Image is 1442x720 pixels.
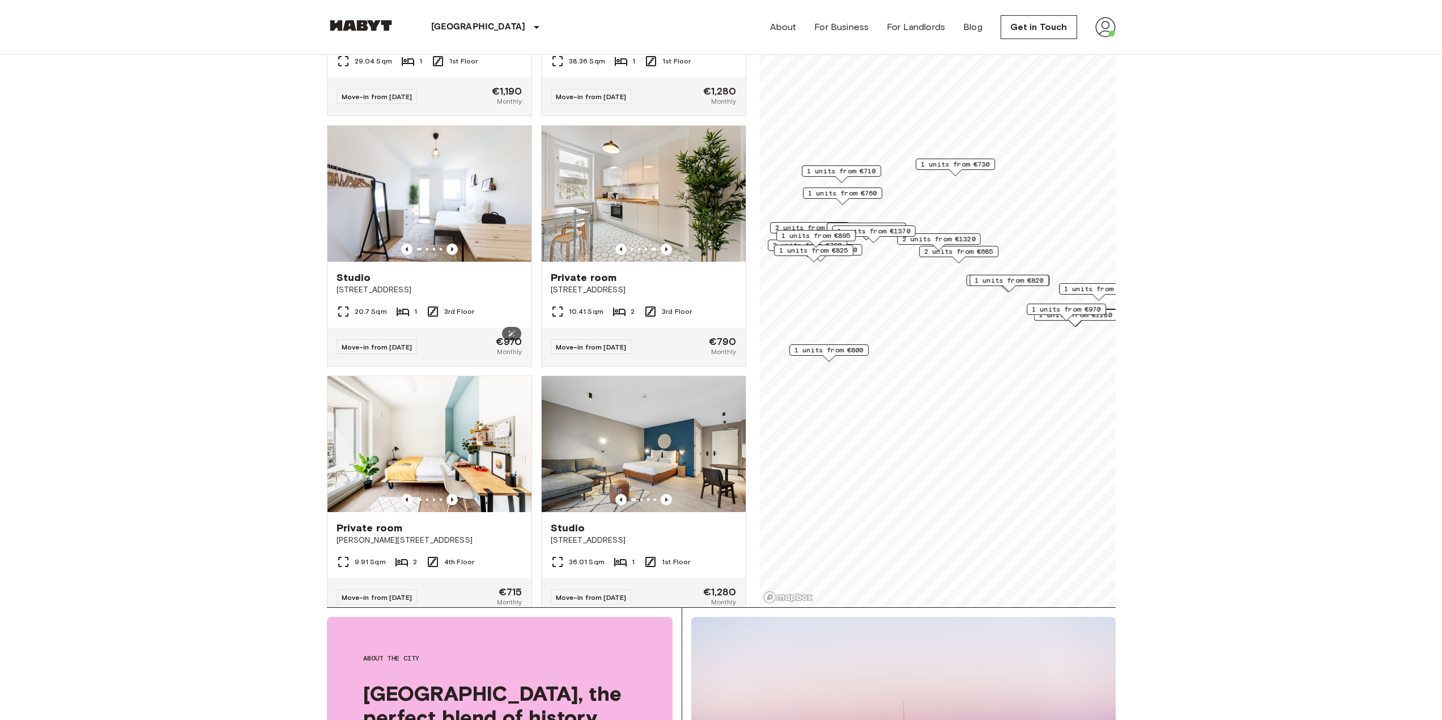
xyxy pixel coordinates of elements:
[794,345,864,355] span: 1 units from €800
[542,376,746,512] img: Marketing picture of unit DE-01-483-104-01
[902,234,975,244] span: 2 units from €1320
[662,557,690,567] span: 1st Floor
[363,653,636,663] span: About the city
[444,557,474,567] span: 4th Floor
[337,521,403,535] span: Private room
[337,535,522,546] span: [PERSON_NAME][STREET_ADDRESS]
[832,225,915,243] div: Map marker
[966,275,1049,292] div: Map marker
[541,376,746,617] a: Marketing picture of unit DE-01-483-104-01Previous imagePrevious imageStudio[STREET_ADDRESS]36.01...
[556,593,627,602] span: Move-in from [DATE]
[497,347,522,357] span: Monthly
[401,494,412,505] button: Previous image
[355,56,392,66] span: 29.04 Sqm
[779,244,862,262] div: Map marker
[779,245,848,255] span: 1 units from €825
[921,159,990,169] span: 1 units from €730
[444,306,474,317] span: 3rd Floor
[763,591,813,604] a: Mapbox logo
[556,343,627,351] span: Move-in from [DATE]
[887,20,945,34] a: For Landlords
[803,188,882,205] div: Map marker
[1039,310,1112,320] span: 1 units from €1280
[789,344,869,362] div: Map marker
[615,244,627,255] button: Previous image
[1032,304,1101,314] span: 1 units from €970
[662,56,691,66] span: 1st Floor
[342,593,412,602] span: Move-in from [DATE]
[919,246,998,263] div: Map marker
[768,240,847,257] div: Map marker
[492,86,522,96] span: €1,190
[1059,283,1138,301] div: Map marker
[401,244,412,255] button: Previous image
[924,246,993,257] span: 2 units from €685
[1027,304,1106,321] div: Map marker
[431,20,526,34] p: [GEOGRAPHIC_DATA]
[615,494,627,505] button: Previous image
[711,96,736,106] span: Monthly
[963,20,982,34] a: Blog
[446,494,458,505] button: Previous image
[541,125,746,367] a: Previous imagePrevious imagePrivate room[STREET_ADDRESS]10.41 Sqm23rd FloorMove-in from [DATE]€79...
[569,56,605,66] span: 38.36 Sqm
[496,336,522,347] span: €970
[337,284,522,296] span: [STREET_ADDRESS]
[1095,17,1116,37] img: avatar
[342,92,412,101] span: Move-in from [DATE]
[661,244,672,255] button: Previous image
[781,231,850,241] span: 1 units from €895
[975,275,1044,286] span: 1 units from €820
[1001,15,1077,39] a: Get in Touch
[1064,284,1133,294] span: 1 units from €750
[446,244,458,255] button: Previous image
[632,56,635,66] span: 1
[827,223,906,240] div: Map marker
[776,230,856,248] div: Map marker
[419,56,422,66] span: 1
[327,125,532,367] a: Marketing picture of unit DE-01-002-018-01HPrevious imagePrevious imageStudio[STREET_ADDRESS]20.7...
[916,159,995,176] div: Map marker
[551,284,737,296] span: [STREET_ADDRESS]
[355,557,386,567] span: 9.91 Sqm
[632,557,635,567] span: 1
[703,86,737,96] span: €1,280
[497,96,522,106] span: Monthly
[551,521,585,535] span: Studio
[837,226,910,236] span: 1 units from €1370
[414,306,417,317] span: 1
[499,587,522,597] span: €715
[897,233,980,251] div: Map marker
[969,275,1049,292] div: Map marker
[770,20,797,34] a: About
[807,166,876,176] span: 1 units from €710
[355,306,387,317] span: 20.7 Sqm
[662,306,692,317] span: 3rd Floor
[342,343,412,351] span: Move-in from [DATE]
[709,336,737,347] span: €790
[814,20,869,34] a: For Business
[802,165,881,183] div: Map marker
[784,245,857,255] span: 1 units from €1200
[661,494,672,505] button: Previous image
[569,306,603,317] span: 10.41 Sqm
[832,223,901,233] span: 4 units from €715
[631,306,635,317] span: 2
[327,126,531,262] img: Marketing picture of unit DE-01-002-018-01H
[770,222,849,240] div: Map marker
[711,347,736,357] span: Monthly
[808,188,877,198] span: 1 units from €760
[542,126,746,262] img: Marketing picture of unit DE-01-015-001-01H
[413,557,417,567] span: 2
[711,597,736,607] span: Monthly
[774,245,853,262] div: Map marker
[703,587,737,597] span: €1,280
[773,240,842,250] span: 2 units from €790
[775,223,844,233] span: 2 units from €695
[449,56,478,66] span: 1st Floor
[327,20,395,31] img: Habyt
[337,271,371,284] span: Studio
[497,597,522,607] span: Monthly
[327,376,531,512] img: Marketing picture of unit DE-01-08-017-01Q
[556,92,627,101] span: Move-in from [DATE]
